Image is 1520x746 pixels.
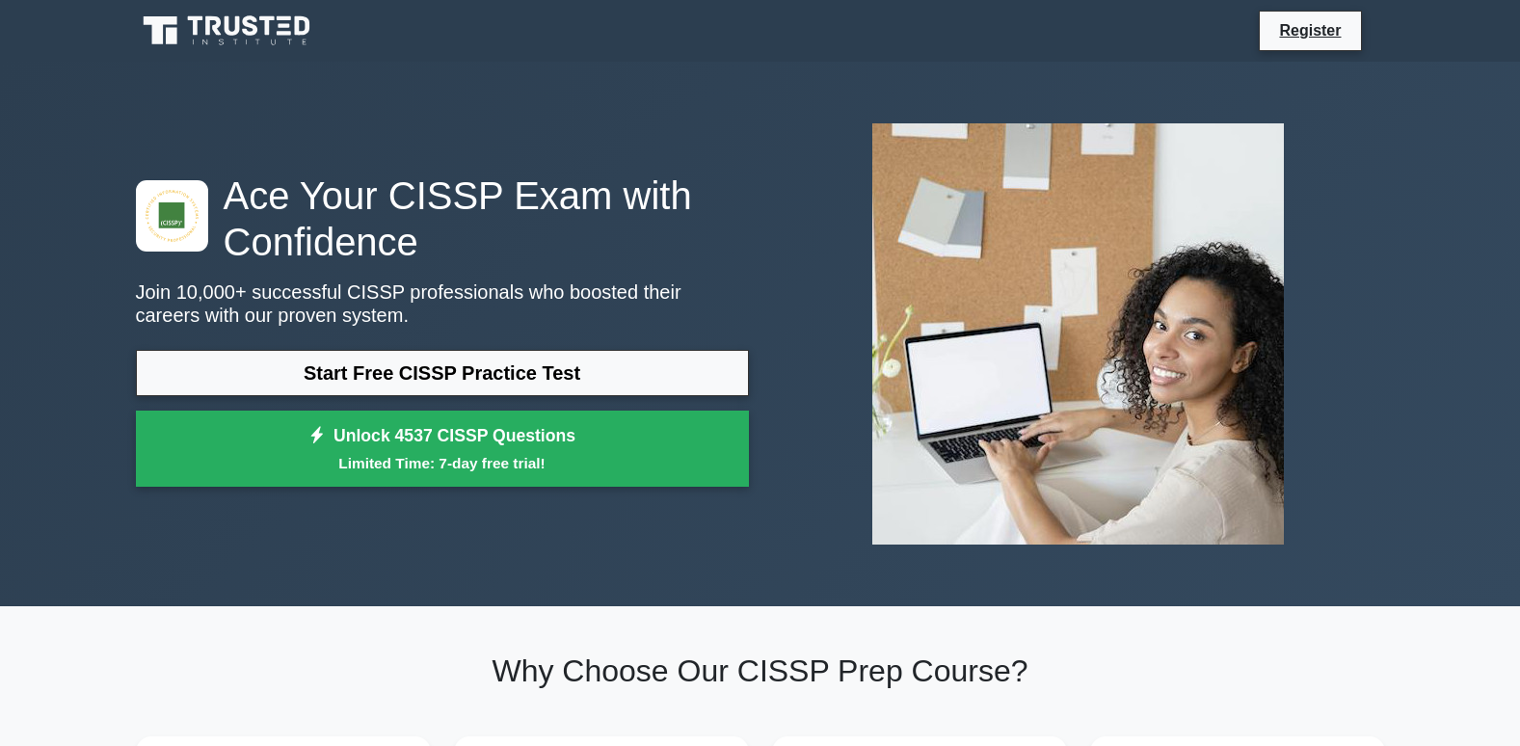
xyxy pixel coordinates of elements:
small: Limited Time: 7-day free trial! [160,452,725,474]
a: Register [1267,18,1352,42]
a: Unlock 4537 CISSP QuestionsLimited Time: 7-day free trial! [136,411,749,488]
h2: Why Choose Our CISSP Prep Course? [136,653,1385,689]
a: Start Free CISSP Practice Test [136,350,749,396]
p: Join 10,000+ successful CISSP professionals who boosted their careers with our proven system. [136,280,749,327]
h1: Ace Your CISSP Exam with Confidence [136,173,749,265]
